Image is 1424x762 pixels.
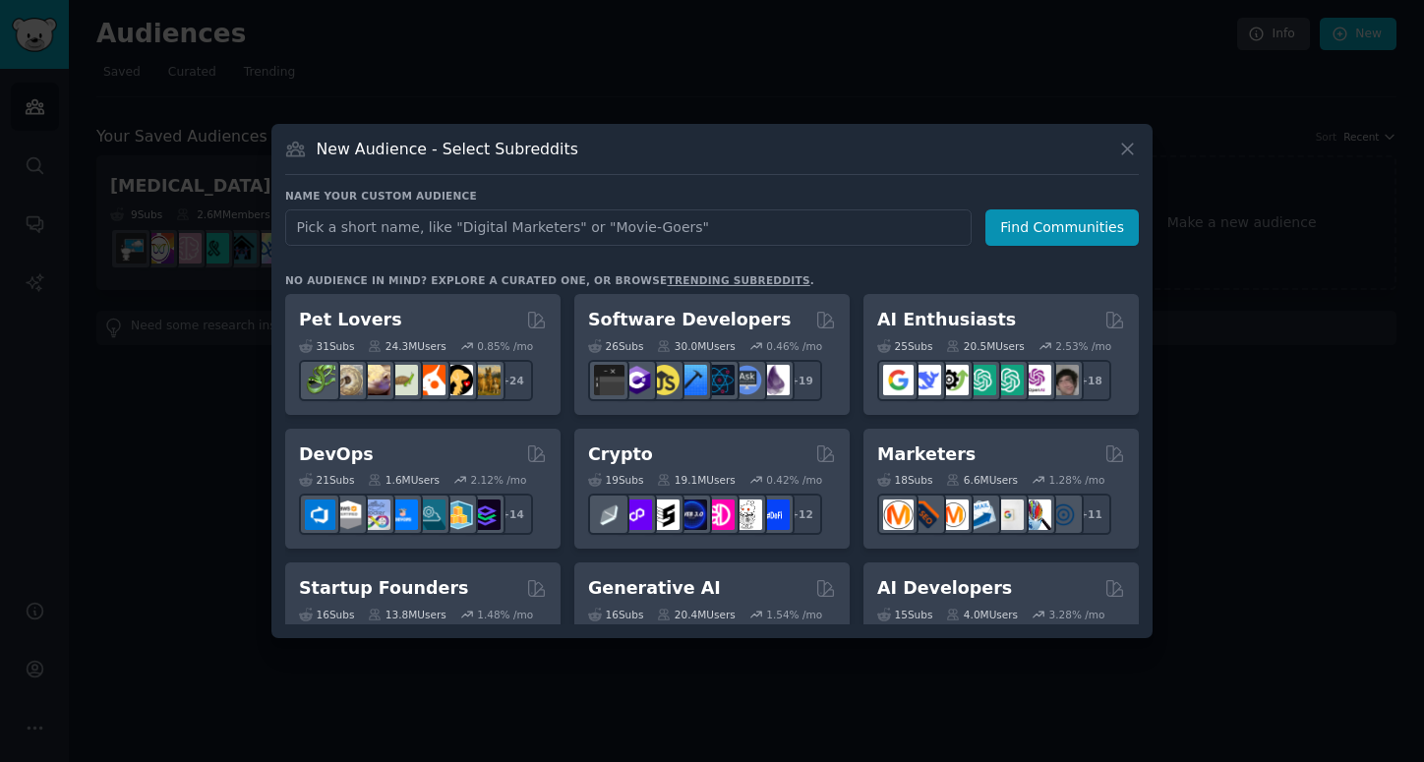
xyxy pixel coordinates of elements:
div: 20.4M Users [657,608,735,621]
img: iOSProgramming [677,365,707,395]
div: 3.28 % /mo [1049,608,1105,621]
div: 30.0M Users [657,339,735,353]
div: 1.6M Users [368,473,440,487]
h2: AI Enthusiasts [877,308,1016,332]
div: 19.1M Users [657,473,735,487]
img: dogbreed [470,365,501,395]
div: 24.3M Users [368,339,445,353]
a: trending subreddits [667,274,809,286]
img: Docker_DevOps [360,499,390,530]
img: ethstaker [649,499,680,530]
div: 20.5M Users [946,339,1024,353]
div: No audience in mind? Explore a curated one, or browse . [285,273,814,287]
img: turtle [387,365,418,395]
img: ballpython [332,365,363,395]
img: leopardgeckos [360,365,390,395]
div: 2.12 % /mo [471,473,527,487]
img: csharp [622,365,652,395]
div: 13.8M Users [368,608,445,621]
div: 4.0M Users [946,608,1018,621]
div: 1.54 % /mo [766,608,822,621]
img: OnlineMarketing [1048,499,1079,530]
div: 15 Sub s [877,608,932,621]
img: learnjavascript [649,365,680,395]
img: 0xPolygon [622,499,652,530]
div: 16 Sub s [299,608,354,621]
div: 2.53 % /mo [1055,339,1111,353]
img: AskMarketing [938,499,969,530]
h2: Software Developers [588,308,791,332]
img: OpenAIDev [1021,365,1051,395]
h3: New Audience - Select Subreddits [317,139,578,159]
div: 21 Sub s [299,473,354,487]
img: aws_cdk [443,499,473,530]
div: + 18 [1070,360,1111,401]
img: herpetology [305,365,335,395]
img: AskComputerScience [732,365,762,395]
img: azuredevops [305,499,335,530]
img: content_marketing [883,499,914,530]
div: 18 Sub s [877,473,932,487]
div: 19 Sub s [588,473,643,487]
img: chatgpt_promptDesign [966,365,996,395]
h2: DevOps [299,442,374,467]
img: ArtificalIntelligence [1048,365,1079,395]
h2: Pet Lovers [299,308,402,332]
div: 25 Sub s [877,339,932,353]
img: PlatformEngineers [470,499,501,530]
div: 31 Sub s [299,339,354,353]
img: platformengineering [415,499,445,530]
img: elixir [759,365,790,395]
h3: Name your custom audience [285,189,1139,203]
img: DevOpsLinks [387,499,418,530]
img: ethfinance [594,499,624,530]
button: Find Communities [985,209,1139,246]
h2: Crypto [588,442,653,467]
div: + 11 [1070,494,1111,535]
img: MarketingResearch [1021,499,1051,530]
h2: Generative AI [588,576,721,601]
img: cockatiel [415,365,445,395]
h2: AI Developers [877,576,1012,601]
div: 26 Sub s [588,339,643,353]
div: 1.48 % /mo [477,608,533,621]
img: CryptoNews [732,499,762,530]
input: Pick a short name, like "Digital Marketers" or "Movie-Goers" [285,209,972,246]
div: 16 Sub s [588,608,643,621]
h2: Startup Founders [299,576,468,601]
img: software [594,365,624,395]
h2: Marketers [877,442,976,467]
img: PetAdvice [443,365,473,395]
img: chatgpt_prompts_ [993,365,1024,395]
img: Emailmarketing [966,499,996,530]
div: 0.42 % /mo [766,473,822,487]
div: 0.46 % /mo [766,339,822,353]
img: defiblockchain [704,499,735,530]
img: defi_ [759,499,790,530]
img: DeepSeek [911,365,941,395]
div: + 24 [492,360,533,401]
img: bigseo [911,499,941,530]
img: AItoolsCatalog [938,365,969,395]
img: reactnative [704,365,735,395]
img: AWS_Certified_Experts [332,499,363,530]
img: googleads [993,499,1024,530]
div: 6.6M Users [946,473,1018,487]
div: + 14 [492,494,533,535]
div: 0.85 % /mo [477,339,533,353]
div: 1.28 % /mo [1049,473,1105,487]
div: + 19 [781,360,822,401]
img: web3 [677,499,707,530]
div: + 12 [781,494,822,535]
img: GoogleGeminiAI [883,365,914,395]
